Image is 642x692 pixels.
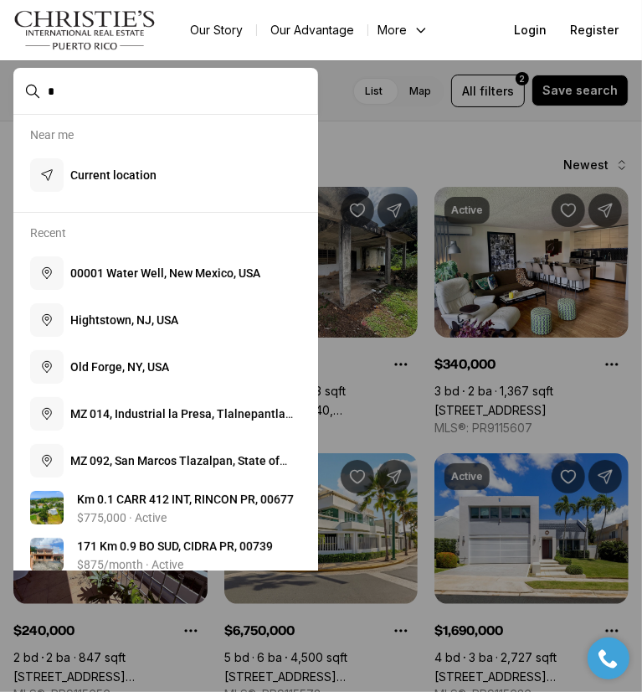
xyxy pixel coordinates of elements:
a: Our Advantage [257,18,367,42]
button: Current location [23,152,308,199]
button: Register [560,13,629,47]
button: MZ 014, Industrial la Presa, Tlalnepantla de Baz, State of Mexico, Mexico [23,390,308,437]
span: Login [514,23,547,37]
span: H i g h t s t o w n , N J , U S A [70,313,178,327]
a: View details: Km 0.1 CARR 412 INT [23,484,308,531]
button: More [368,18,439,42]
button: Login [504,13,557,47]
span: Register [570,23,619,37]
img: logo [13,10,157,50]
span: O l d F o r g e , N Y , U S A [70,360,169,374]
span: K m 0 . 1 C A R R 4 1 2 I N T , R I N C O N P R , 0 0 6 7 7 [77,493,294,506]
p: $775,000 · Active [77,511,167,524]
a: View details: 171 Km 0.9 BO SUD [23,531,308,578]
span: 0 0 0 0 1 W a t e r W e l l , N e w M e x i c o , U S A [70,266,260,280]
a: Our Story [177,18,256,42]
button: Hightstown, NJ, USA [23,297,308,343]
button: MZ 092, San Marcos Tlazalpan, State of Mexico, Mexico [23,437,308,484]
span: 1 7 1 K m 0 . 9 B O S U D , C I D R A P R , 0 0 7 3 9 [77,540,273,553]
span: M Z 0 1 4 , I n d u s t r i a l l a P r e s a , T l a l n e p a n t l a d e B a z , S t a t e o f... [70,407,293,437]
p: Near me [30,128,74,142]
button: Old Forge, NY, USA [23,343,308,390]
p: Recent [30,226,66,240]
p: $875/month · Active [77,558,183,571]
p: Current location [70,167,157,183]
span: M Z 0 9 2 , S a n M a r c o s T l a z a l p a n , S t a t e o f M e x i c o , M e x i c o [70,454,287,484]
button: 00001 Water Well, New Mexico, USA [23,250,308,297]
